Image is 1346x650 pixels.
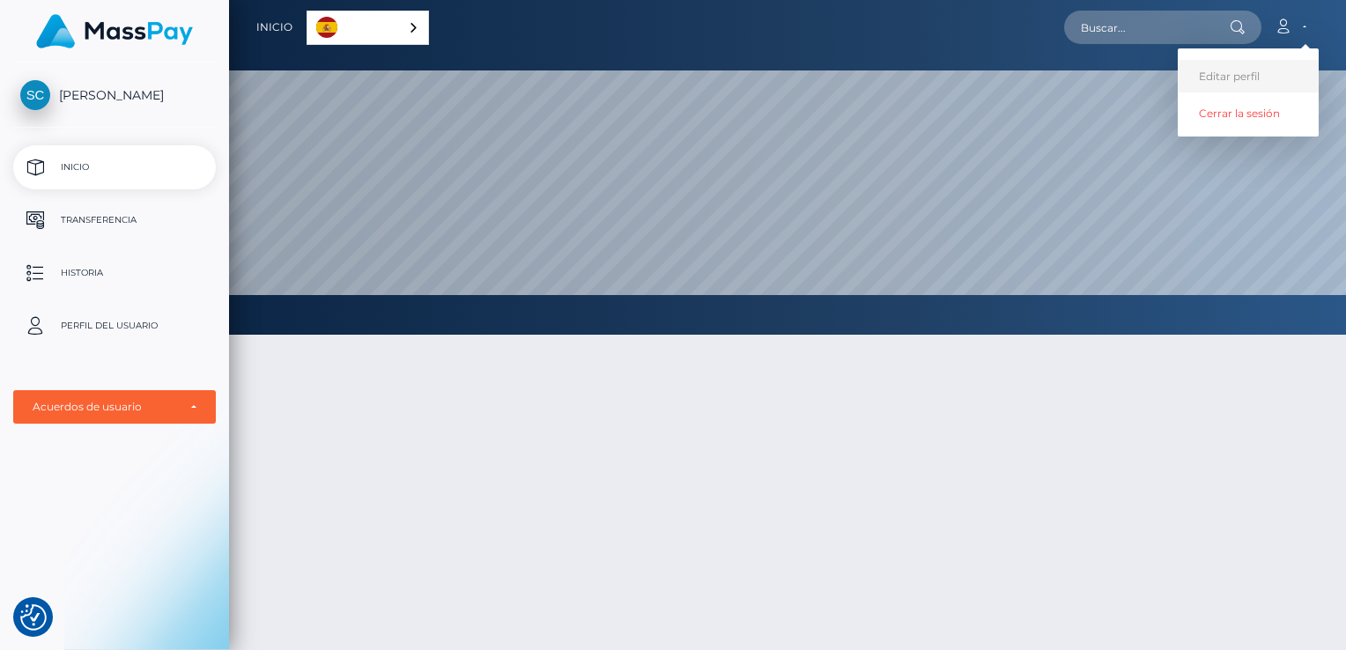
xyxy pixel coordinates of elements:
[20,313,209,339] p: Perfil del usuario
[20,207,209,233] p: Transferencia
[256,9,292,46] a: Inicio
[13,145,216,189] a: Inicio
[36,14,193,48] img: MassPay
[1178,60,1319,92] a: Editar perfil
[13,87,216,103] span: [PERSON_NAME]
[1178,97,1319,129] a: Cerrar la sesión
[33,400,177,414] div: Acuerdos de usuario
[13,390,216,424] button: Acuerdos de usuario
[307,11,428,44] a: Español
[20,154,209,181] p: Inicio
[20,260,209,286] p: Historia
[20,604,47,631] img: Revisit consent button
[13,198,216,242] a: Transferencia
[13,251,216,295] a: Historia
[1064,11,1230,44] input: Buscar...
[13,304,216,348] a: Perfil del usuario
[307,11,429,45] aside: Language selected: Español
[307,11,429,45] div: Language
[20,604,47,631] button: Consent Preferences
